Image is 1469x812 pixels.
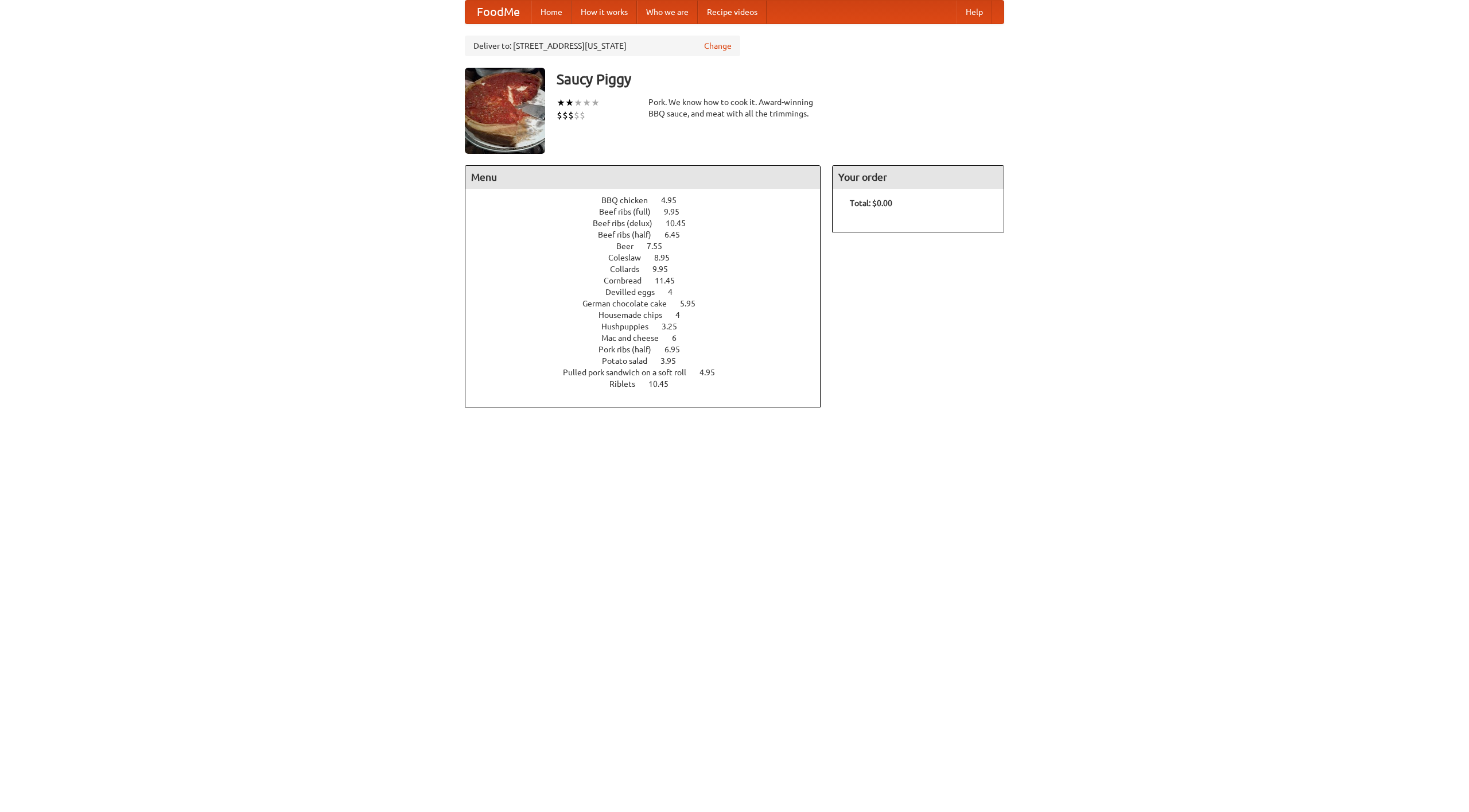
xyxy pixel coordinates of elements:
span: Beef ribs (full) [599,207,662,216]
a: Beef ribs (half) 6.45 [598,230,701,239]
a: Beer 7.55 [616,242,683,251]
a: Potato salad 3.95 [602,356,697,366]
a: Devilled eggs 4 [605,287,694,297]
a: Hushpuppies 3.25 [601,322,698,331]
span: Devilled eggs [605,287,666,297]
span: 9.95 [664,207,691,216]
h3: Saucy Piggy [557,68,1004,91]
span: 4.95 [661,196,688,205]
h4: Your order [833,166,1004,189]
a: Recipe videos [698,1,767,24]
a: Housemade chips 4 [599,310,701,320]
div: Deliver to: [STREET_ADDRESS][US_STATE] [465,36,740,56]
span: Potato salad [602,356,659,366]
a: BBQ chicken 4.95 [601,196,698,205]
a: German chocolate cake 5.95 [582,299,717,308]
a: Beef ribs (full) 9.95 [599,207,701,216]
a: Pulled pork sandwich on a soft roll 4.95 [563,368,736,377]
span: Pork ribs (half) [599,345,663,354]
a: Cornbread 11.45 [604,276,696,285]
span: Housemade chips [599,310,674,320]
span: 8.95 [654,253,681,262]
div: Pork. We know how to cook it. Award-winning BBQ sauce, and meat with all the trimmings. [648,96,821,119]
span: BBQ chicken [601,196,659,205]
li: ★ [557,96,565,109]
a: Help [957,1,992,24]
span: Hushpuppies [601,322,660,331]
a: FoodMe [465,1,531,24]
span: 7.55 [647,242,674,251]
a: Pork ribs (half) 6.95 [599,345,701,354]
span: 3.95 [660,356,687,366]
li: $ [568,109,574,122]
span: 6.95 [664,345,691,354]
span: 9.95 [652,265,679,274]
li: $ [557,109,562,122]
span: 11.45 [655,276,686,285]
span: Pulled pork sandwich on a soft roll [563,368,698,377]
span: 6 [672,333,688,343]
span: 10.45 [648,379,680,388]
a: How it works [572,1,637,24]
span: 10.45 [666,219,697,228]
span: Riblets [609,379,647,388]
li: ★ [591,96,600,109]
li: ★ [565,96,574,109]
h4: Menu [465,166,820,189]
b: Total: $0.00 [850,199,892,208]
li: $ [562,109,568,122]
span: 4 [675,310,691,320]
span: 6.45 [664,230,691,239]
span: Cornbread [604,276,653,285]
li: ★ [574,96,582,109]
span: 5.95 [680,299,707,308]
span: Beer [616,242,645,251]
a: Beef ribs (delux) 10.45 [593,219,707,228]
span: Mac and cheese [601,333,670,343]
a: Collards 9.95 [610,265,689,274]
span: Coleslaw [608,253,652,262]
span: 4 [668,287,684,297]
span: German chocolate cake [582,299,678,308]
span: Beef ribs (delux) [593,219,664,228]
span: 3.25 [662,322,689,331]
a: Change [704,40,732,52]
a: Riblets 10.45 [609,379,690,388]
a: Home [531,1,572,24]
li: ★ [582,96,591,109]
span: Beef ribs (half) [598,230,663,239]
img: angular.jpg [465,68,545,154]
a: Who we are [637,1,698,24]
a: Mac and cheese 6 [601,333,698,343]
a: Coleslaw 8.95 [608,253,691,262]
li: $ [580,109,585,122]
span: 4.95 [699,368,726,377]
span: Collards [610,265,651,274]
li: $ [574,109,580,122]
